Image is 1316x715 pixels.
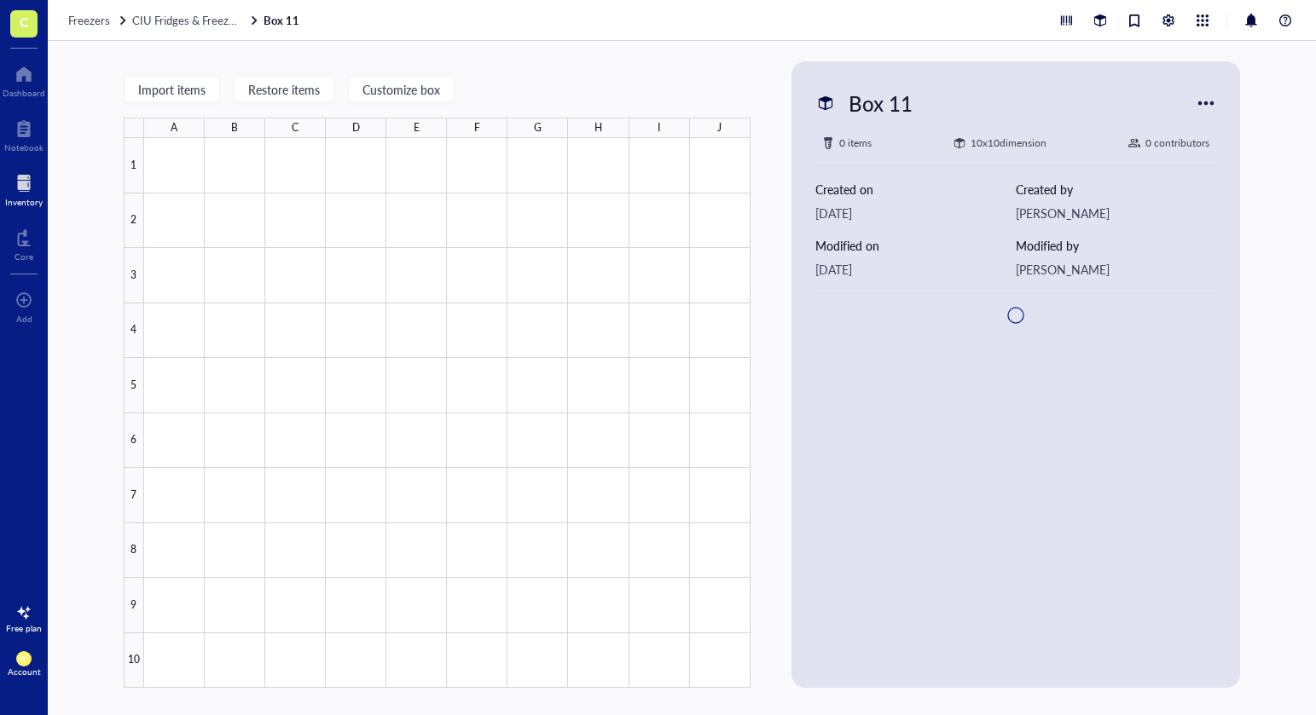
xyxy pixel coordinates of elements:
div: 9 [124,578,144,633]
div: 5 [124,358,144,413]
span: C [20,11,29,32]
div: [DATE] [815,204,1016,222]
div: F [474,118,480,138]
div: 1 [124,138,144,193]
button: Restore items [234,76,334,103]
div: Modified by [1016,236,1216,255]
div: B [231,118,238,138]
div: [PERSON_NAME] [1016,204,1216,222]
span: CIU Fridges & Freezers [132,12,244,28]
button: Customize box [348,76,455,103]
a: Freezers [68,13,129,28]
div: E [414,118,420,138]
a: Inventory [5,170,43,207]
div: Modified on [815,236,1016,255]
div: A [171,118,177,138]
div: 0 contributors [1145,135,1209,152]
span: Freezers [68,12,110,28]
div: 10 [124,633,144,689]
div: Inventory [5,197,43,207]
a: Notebook [4,115,43,153]
div: [PERSON_NAME] [1016,260,1216,279]
span: BF [20,654,28,663]
div: Account [8,666,41,677]
a: Dashboard [3,61,45,98]
div: [DATE] [815,260,1016,279]
div: 4 [124,303,144,359]
button: Import items [124,76,220,103]
div: Created by [1016,180,1216,199]
div: Box 11 [841,85,920,121]
div: Core [14,251,33,262]
div: 0 items [839,135,872,152]
div: H [594,118,602,138]
div: Dashboard [3,88,45,98]
div: J [717,118,722,138]
div: C [292,118,299,138]
div: Add [16,314,32,324]
div: D [352,118,360,138]
div: 8 [124,523,144,579]
span: Restore items [248,83,320,96]
div: G [534,118,542,138]
a: CIU Fridges & Freezers [132,13,260,28]
div: Notebook [4,142,43,153]
div: 10 x 10 dimension [971,135,1046,152]
div: Free plan [6,623,42,633]
span: Import items [138,83,206,96]
div: I [658,118,660,138]
div: 3 [124,248,144,303]
a: Box 11 [264,13,303,28]
span: Customize box [362,83,440,96]
div: Created on [815,180,1016,199]
div: 2 [124,193,144,249]
a: Core [14,224,33,262]
div: 7 [124,468,144,523]
div: 6 [124,413,144,469]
